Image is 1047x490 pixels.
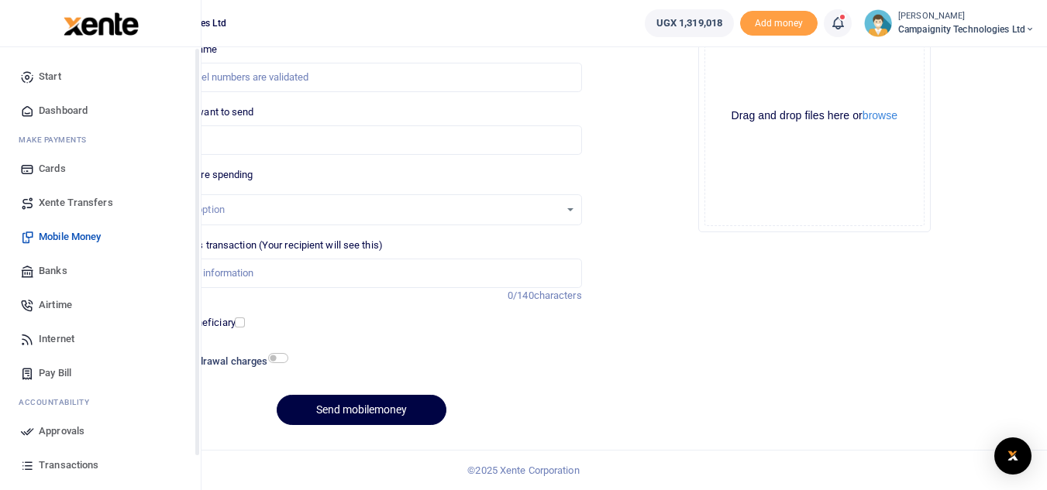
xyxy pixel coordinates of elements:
[141,125,581,155] input: UGX
[39,229,101,245] span: Mobile Money
[30,396,89,408] span: countability
[12,152,188,186] a: Cards
[39,161,66,176] span: Cards
[740,11,818,36] span: Add money
[39,103,88,118] span: Dashboard
[12,254,188,288] a: Banks
[39,331,74,347] span: Internet
[64,12,139,36] img: logo-large
[143,355,281,368] h6: Include withdrawal charges
[26,134,87,146] span: ake Payments
[12,220,188,254] a: Mobile Money
[277,395,446,425] button: Send mobilemoney
[12,94,188,128] a: Dashboard
[141,259,581,288] input: Enter extra information
[39,297,72,313] span: Airtime
[12,356,188,390] a: Pay Bill
[12,414,188,448] a: Approvals
[656,15,722,31] span: UGX 1,319,018
[898,10,1035,23] small: [PERSON_NAME]
[12,288,188,322] a: Airtime
[62,17,139,29] a: logo-small logo-large logo-large
[12,60,188,94] a: Start
[12,322,188,356] a: Internet
[863,110,897,121] button: browse
[740,11,818,36] li: Toup your wallet
[508,290,534,301] span: 0/140
[141,238,383,253] label: Memo for this transaction (Your recipient will see this)
[639,9,740,37] li: Wallet ballance
[534,290,582,301] span: characters
[864,9,892,37] img: profile-user
[39,423,84,439] span: Approvals
[705,108,924,123] div: Drag and drop files here or
[994,437,1032,475] div: Open Intercom Messenger
[864,9,1035,37] a: profile-user [PERSON_NAME] Campaignity Technologies Ltd
[39,195,113,211] span: Xente Transfers
[12,390,188,414] li: Ac
[12,448,188,482] a: Transactions
[740,16,818,28] a: Add money
[898,22,1035,36] span: Campaignity Technologies Ltd
[12,128,188,152] li: M
[39,365,71,381] span: Pay Bill
[645,9,734,37] a: UGX 1,319,018
[12,186,188,220] a: Xente Transfers
[153,202,559,218] div: Select an option
[141,63,581,92] input: MTN & Airtel numbers are validated
[39,69,61,84] span: Start
[39,263,67,279] span: Banks
[39,457,98,473] span: Transactions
